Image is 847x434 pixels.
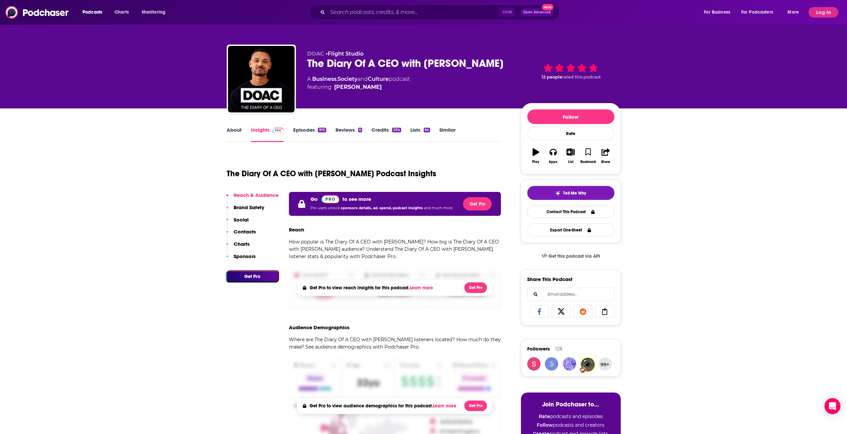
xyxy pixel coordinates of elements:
h3: Reach [289,226,304,233]
h3: Join Podchaser to... [528,400,614,408]
img: jessica.coto32 [563,357,576,370]
button: Log In [808,7,838,18]
button: open menu [737,7,783,18]
a: Society [337,76,357,82]
a: Share on Facebook [530,305,549,318]
p: Where are The Diary Of A CEO with [PERSON_NAME] listeners located? How much do they make? See aud... [289,336,501,351]
h1: The Diary Of A CEO with [PERSON_NAME] Podcast Insights [227,169,436,179]
a: Share on Reddit [573,305,593,318]
button: Play [527,144,544,168]
div: Share [601,160,610,164]
a: Lists64 [410,127,430,142]
p: Go [311,196,318,202]
a: Reviews6 [335,127,362,142]
h4: Get Pro to view reach insights for this podcast. [309,285,435,291]
p: Pro users unlock and much more. [311,203,453,213]
input: Email address... [533,288,609,301]
a: InsightsPodchaser Pro [251,127,284,142]
h3: Audience Demographics [289,324,349,331]
a: Contact This Podcast [527,205,614,218]
div: 12 peoplerated this podcast [521,51,621,92]
button: Apps [544,144,562,168]
a: Steven Bartlett [334,83,382,91]
a: Credits204 [371,127,401,142]
button: Social [226,217,249,229]
button: open menu [783,7,807,18]
img: The Diary Of A CEO with Steven Bartlett [228,46,295,112]
p: Brand Safety [234,204,264,211]
strong: Follow [537,422,553,428]
button: Share [597,144,614,168]
a: Business [312,76,336,82]
img: Podchaser - Follow, Share and Rate Podcasts [5,6,69,19]
a: Share on X/Twitter [551,305,571,318]
button: Reach & Audience [226,192,279,204]
button: List [562,144,579,168]
button: Export One-Sheet [527,223,614,236]
span: Ctrl K [499,8,515,17]
button: Sponsors [226,253,256,265]
img: Spiral5-G1 [545,357,558,370]
span: Followers [527,346,550,352]
a: Episodes810 [293,127,326,142]
img: Podchaser Pro [272,128,284,133]
span: rated this podcast [562,74,601,79]
input: Search podcasts, credits, & more... [327,7,499,18]
div: 64 [424,128,430,132]
span: For Podcasters [741,8,773,17]
a: Get this podcast via API [536,248,605,264]
p: How popular is The Diary Of A CEO with [PERSON_NAME]? How big is The Diary Of A CEO with [PERSON_... [289,238,501,260]
button: Bookmark [579,144,597,168]
a: Similar [439,127,456,142]
button: Brand Safety [226,204,264,217]
img: tell me why sparkle [555,191,560,196]
button: Contacts [226,228,256,241]
p: Social [234,217,249,223]
p: Contacts [234,228,256,235]
span: and [357,76,368,82]
button: open menu [78,7,111,18]
div: 810 [318,128,326,132]
button: open menu [137,7,174,18]
div: Search podcasts, credits, & more... [316,5,566,20]
p: Sponsors [234,253,256,259]
li: podcasts and episodes [528,413,614,419]
span: For Business [704,8,730,17]
div: List [568,160,573,164]
div: Search followers [527,288,614,301]
span: Tell Me Why [563,191,586,196]
button: tell me why sparkleTell Me Why [527,186,614,200]
button: Get Pro [464,282,487,293]
div: A podcast [307,75,410,91]
button: Get Pro [464,400,487,411]
div: Rate [527,127,614,140]
span: Charts [114,8,129,17]
button: Learn more [409,285,435,291]
button: Follow [527,109,614,124]
a: Shona19921 [527,357,540,370]
p: to see more [342,196,371,202]
span: Open Advanced [523,11,551,14]
div: 6 [358,128,362,132]
a: Copy Link [595,305,614,318]
button: Get Pro [463,197,492,211]
span: sponsors details, ad. spend, podcast insights [341,206,424,210]
a: Flight Studio [328,51,363,57]
div: Bookmark [580,160,596,164]
img: Podchaser Pro [321,195,339,203]
span: Podcasts [83,8,102,17]
span: featuring [307,83,410,91]
span: • [326,51,363,57]
a: Culture [368,76,389,82]
button: open menu [699,7,739,18]
img: keaganjamesbrowne [581,358,594,371]
a: Pro website [321,195,339,203]
div: Open Intercom Messenger [824,398,840,414]
span: New [542,4,554,10]
a: About [227,127,242,142]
